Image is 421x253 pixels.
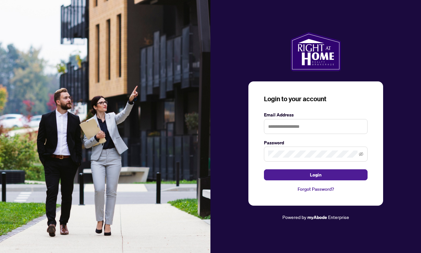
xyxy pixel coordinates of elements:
a: Forgot Password? [264,186,368,193]
button: Login [264,169,368,180]
label: Email Address [264,111,368,118]
span: Powered by [282,214,306,220]
label: Password [264,139,368,146]
a: myAbode [307,214,327,221]
span: Enterprise [328,214,349,220]
h3: Login to your account [264,94,368,103]
span: Login [310,170,322,180]
span: eye-invisible [359,152,363,156]
img: ma-logo [290,32,341,71]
